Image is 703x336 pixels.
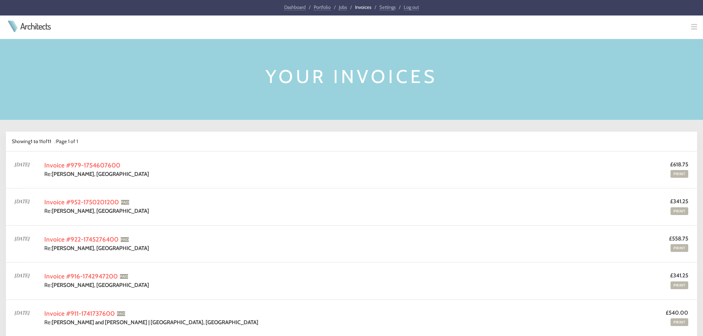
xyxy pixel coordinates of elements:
a: Print [671,281,688,289]
strong: £540.00 [666,309,688,316]
a: Print [671,170,688,178]
span: PAID [117,311,125,316]
a: Jobs [339,4,347,10]
a: Invoice #922-1745276400 [44,235,118,243]
span: / [309,4,310,10]
span: PAID [121,237,129,242]
a: Invoice #916-1742947200 [44,272,118,280]
strong: £341.25 [670,272,688,279]
a: Print [671,318,688,326]
td: Re: [44,271,593,291]
a: Log out [404,4,419,10]
span: PAID [120,274,128,279]
a: Architects [20,22,51,31]
strong: £618.75 [670,161,688,168]
a: Settings [379,4,396,10]
div: Showing of Page 1 of 1 [12,138,78,145]
a: Invoice #979-1754607600 [44,161,120,169]
a: Dashboard [284,4,306,10]
a: Print [671,244,688,252]
strong: [PERSON_NAME], [GEOGRAPHIC_DATA] [52,208,149,214]
strong: 11 [48,138,51,144]
span: [DATE] [15,236,30,242]
span: / [350,4,352,10]
h1: Your invoices [169,63,535,90]
span: / [55,138,56,144]
span: [DATE] [15,310,30,316]
span: [DATE] [15,273,30,278]
a: Invoice #911-1741737600 [44,309,115,317]
strong: [PERSON_NAME] and [PERSON_NAME] | [GEOGRAPHIC_DATA], [GEOGRAPHIC_DATA] [52,319,258,326]
a: Invoice #952-1750201200 [44,198,119,206]
strong: £558.75 [669,235,688,242]
span: PAID [121,200,129,205]
span: [DATE] [15,198,30,204]
img: Architects [6,20,19,32]
td: Re: [44,309,627,328]
a: Portfolio [314,4,331,10]
span: / [375,4,376,10]
span: / [334,4,335,10]
strong: [PERSON_NAME], [GEOGRAPHIC_DATA] [52,171,149,177]
td: Re: [44,197,593,217]
strong: 1 to 11 [31,138,43,144]
span: [DATE] [15,162,30,167]
strong: £341.25 [670,198,688,205]
a: Invoices [355,4,371,10]
td: Re: [44,235,589,254]
strong: [PERSON_NAME], [GEOGRAPHIC_DATA] [52,282,149,288]
span: / [399,4,400,10]
td: Re: [44,160,593,180]
a: Print [671,207,688,215]
strong: [PERSON_NAME], [GEOGRAPHIC_DATA] [52,245,149,252]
